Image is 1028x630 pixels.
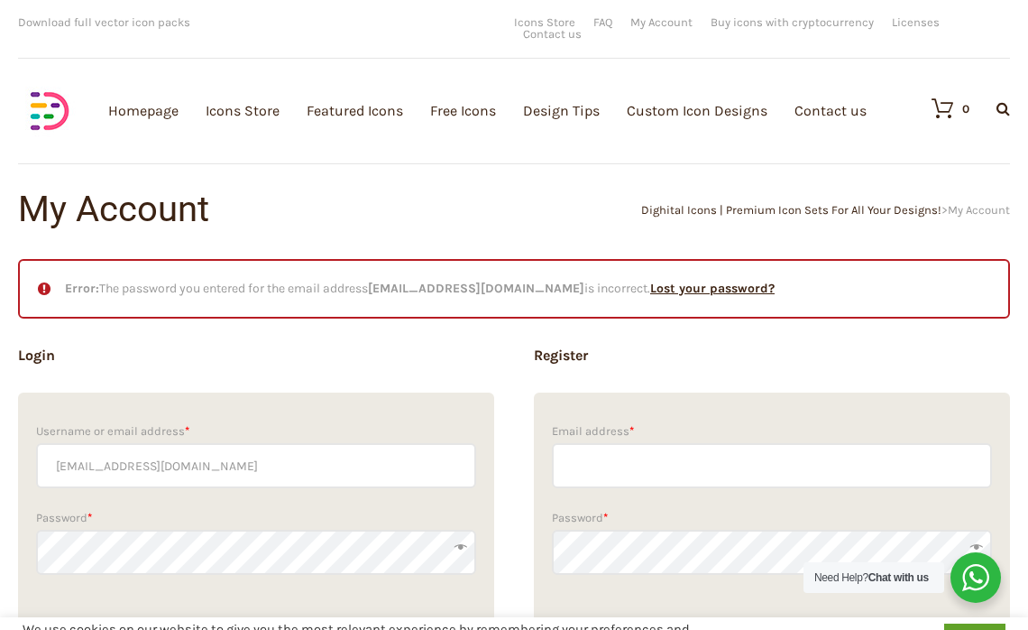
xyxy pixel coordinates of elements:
span: Need Help? [814,571,929,584]
li: The password you entered for the email address is incorrect. [38,279,990,299]
h2: Register [534,346,1010,366]
a: Homepage [108,12,179,209]
a: Licenses [892,16,940,28]
label: Username or email address [36,420,476,443]
strong: Error: [65,281,99,296]
a: Contact us [523,28,582,40]
a: Contact us [794,12,867,209]
div: > [514,204,1010,216]
a: FAQ [593,16,612,28]
div: 0 [962,103,969,115]
span: Download full vector icon packs [18,15,190,29]
a: Design Tips [523,12,600,209]
strong: [EMAIL_ADDRESS][DOMAIN_NAME] [368,281,584,296]
h1: My Account [18,191,514,227]
a: Featured Icons [307,12,403,209]
label: Email address [552,420,992,443]
label: Password [36,506,476,530]
span: My Account [948,203,1010,217]
a: Custom Icon Designs [627,12,767,209]
label: Password [552,506,992,530]
a: Free Icons [430,12,496,209]
a: Buy icons with cryptocurrency [711,16,874,28]
strong: Chat with us [868,571,929,584]
a: My Account [630,16,693,28]
a: Dighital Icons | Premium Icon Sets For All Your Designs! [641,203,941,217]
a: Lost your password? [650,281,775,296]
a: Icons Store [514,16,575,28]
a: Icons Store [206,12,280,209]
a: 0 [913,97,969,119]
h2: Login [18,346,494,366]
